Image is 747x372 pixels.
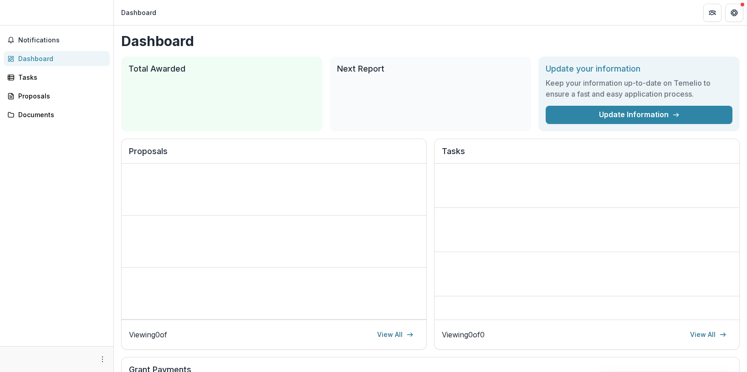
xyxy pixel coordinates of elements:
[18,110,102,119] div: Documents
[18,54,102,63] div: Dashboard
[372,327,419,342] a: View All
[4,70,110,85] a: Tasks
[18,91,102,101] div: Proposals
[337,64,524,74] h2: Next Report
[685,327,732,342] a: View All
[118,6,160,19] nav: breadcrumb
[129,329,167,340] p: Viewing 0 of
[121,33,740,49] h1: Dashboard
[4,33,110,47] button: Notifications
[546,77,732,99] h3: Keep your information up-to-date on Temelio to ensure a fast and easy application process.
[546,64,732,74] h2: Update your information
[4,51,110,66] a: Dashboard
[129,146,419,164] h2: Proposals
[18,72,102,82] div: Tasks
[725,4,743,22] button: Get Help
[128,64,315,74] h2: Total Awarded
[121,8,156,17] div: Dashboard
[97,354,108,365] button: More
[442,329,485,340] p: Viewing 0 of 0
[703,4,721,22] button: Partners
[18,36,106,44] span: Notifications
[546,106,732,124] a: Update Information
[442,146,732,164] h2: Tasks
[4,107,110,122] a: Documents
[4,88,110,103] a: Proposals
